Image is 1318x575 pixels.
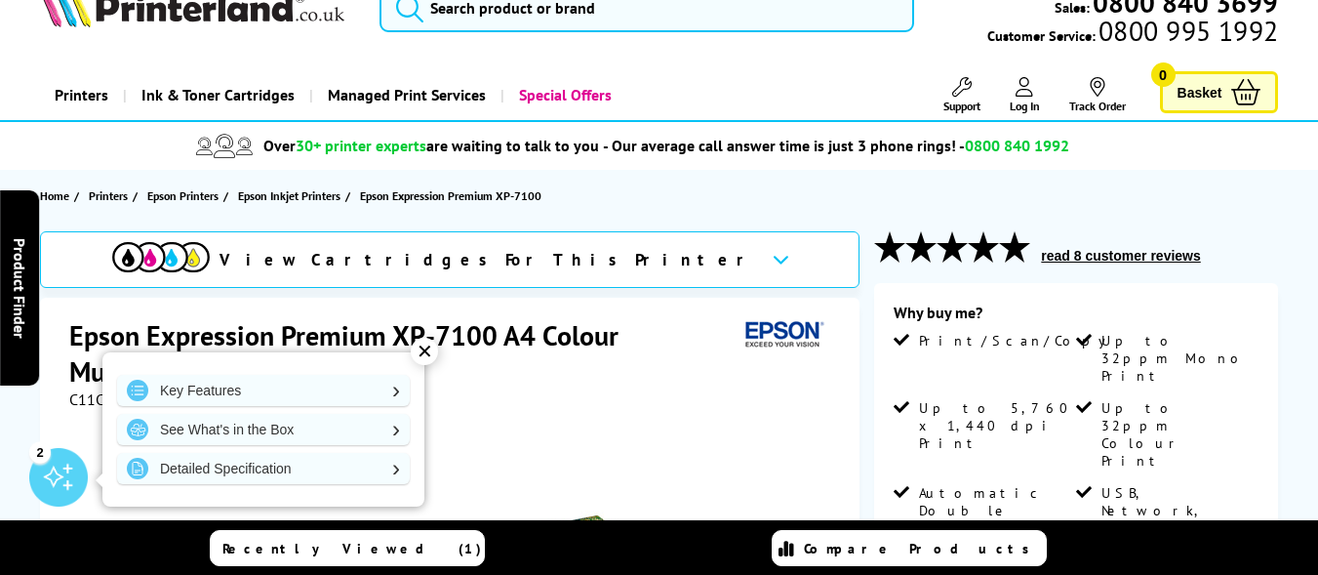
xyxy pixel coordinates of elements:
a: Home [40,185,74,206]
span: Epson Printers [147,185,219,206]
button: read 8 customer reviews [1035,247,1206,265]
span: Epson Inkjet Printers [238,185,340,206]
img: Epson [738,317,827,353]
img: cmyk-icon.svg [112,242,210,272]
span: View Cartridges For This Printer [220,249,756,270]
div: 2 [29,441,51,463]
span: Basket [1178,79,1222,105]
a: Managed Print Services [309,70,500,120]
span: Automatic Double Sided Printing [919,484,1072,554]
span: Up to 5,760 x 1,440 dpi Print [919,399,1072,452]
div: ✕ [411,338,438,365]
a: Key Features [117,375,410,406]
a: Detailed Specification [117,453,410,484]
span: Epson Expression Premium XP-7100 [360,185,541,206]
a: Ink & Toner Cartridges [123,70,309,120]
span: 30+ printer experts [296,136,426,155]
span: 0 [1151,62,1176,87]
a: Support [943,77,980,113]
span: Product Finder [10,237,29,338]
a: Epson Expression Premium XP-7100 [360,185,546,206]
span: Print/Scan/Copy [919,332,1120,349]
span: Up to 32ppm Colour Print [1101,399,1255,470]
a: Epson Printers [147,185,223,206]
span: Compare Products [804,540,1040,557]
span: 0800 840 1992 [965,136,1069,155]
a: Track Order [1069,77,1126,113]
span: USB, Network, Wireless & Wi-Fi Direct [1101,484,1255,572]
a: Recently Viewed (1) [210,530,485,566]
span: Customer Service: [987,21,1278,45]
span: Home [40,185,69,206]
a: Special Offers [500,70,626,120]
a: Log In [1010,77,1040,113]
a: Epson Inkjet Printers [238,185,345,206]
a: Printers [40,70,123,120]
a: Basket 0 [1160,71,1279,113]
a: Compare Products [772,530,1047,566]
span: Recently Viewed (1) [222,540,482,557]
h1: Epson Expression Premium XP-7100 A4 Colour Multifunction Inkjet Printer [69,317,739,390]
span: - Our average call answer time is just 3 phone rings! - [603,136,1069,155]
span: Ink & Toner Cartridges [141,70,295,120]
span: Printers [89,185,128,206]
span: Up to 32ppm Mono Print [1101,332,1255,385]
span: 0800 995 1992 [1096,21,1278,40]
a: Printers [89,185,133,206]
a: See What's in the Box [117,414,410,445]
span: Over are waiting to talk to you [263,136,599,155]
span: C11CH03401 [69,390,159,409]
div: Why buy me? [894,303,1258,332]
span: Support [943,99,980,113]
span: Log In [1010,99,1040,113]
